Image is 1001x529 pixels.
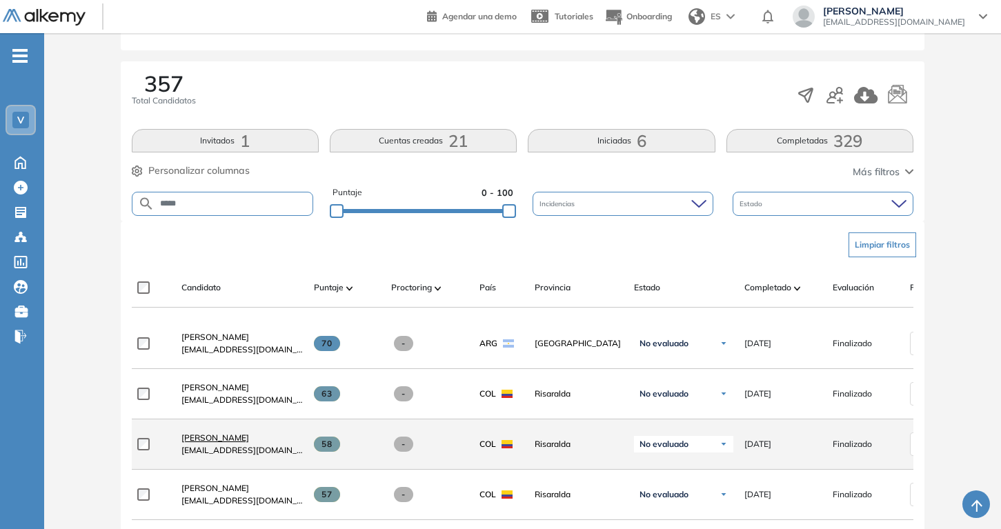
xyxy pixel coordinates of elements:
button: Personalizar columnas [132,163,250,178]
span: 63 [314,386,341,401]
span: No evaluado [640,439,688,450]
span: ES [711,10,721,23]
img: SEARCH_ALT [138,195,155,212]
span: Total Candidatos [132,94,196,107]
img: [missing "en.ARROW_ALT" translation] [435,286,442,290]
span: COL [479,438,496,450]
span: COL [479,388,496,400]
img: [missing "en.ARROW_ALT" translation] [346,286,353,290]
span: [DATE] [744,337,771,350]
span: Risaralda [535,388,623,400]
span: [EMAIL_ADDRESS][DOMAIN_NAME] [181,495,303,507]
img: ARG [503,339,514,348]
a: [PERSON_NAME] [181,482,303,495]
span: Finalizado [833,488,872,501]
span: Completado [744,281,791,294]
a: Agendar una demo [427,7,517,23]
a: [PERSON_NAME] [181,381,303,394]
span: Fecha límite [910,281,957,294]
span: Evaluación [833,281,874,294]
span: País [479,281,496,294]
span: - [394,437,414,452]
span: Agendar una demo [442,11,517,21]
div: Estado [733,192,913,216]
i: - [12,54,28,57]
button: Cuentas creadas21 [330,129,517,152]
span: [PERSON_NAME] [823,6,965,17]
span: Estado [740,199,765,209]
span: [GEOGRAPHIC_DATA] [535,337,623,350]
span: Más filtros [853,165,900,179]
span: Finalizado [833,438,872,450]
span: Puntaje [314,281,344,294]
span: Incidencias [539,199,577,209]
span: - [394,487,414,502]
button: Completadas329 [726,129,913,152]
span: No evaluado [640,388,688,399]
img: COL [502,390,513,398]
span: [PERSON_NAME] [181,432,249,443]
span: 357 [144,72,184,94]
button: Limpiar filtros [849,232,916,257]
span: [DATE] [744,488,771,501]
span: 0 - 100 [482,186,513,199]
a: [PERSON_NAME] [181,432,303,444]
span: Personalizar columnas [148,163,250,178]
span: No evaluado [640,489,688,500]
span: Candidato [181,281,221,294]
span: COL [479,488,496,501]
span: Proctoring [391,281,432,294]
button: Iniciadas6 [528,129,715,152]
span: Finalizado [833,337,872,350]
img: Logo [3,9,86,26]
span: [DATE] [744,388,771,400]
a: [PERSON_NAME] [181,331,303,343]
img: Ícono de flecha [720,339,728,348]
img: world [688,8,705,25]
span: 70 [314,336,341,351]
span: - [394,386,414,401]
span: No evaluado [640,338,688,349]
img: COL [502,440,513,448]
button: Más filtros [853,165,913,179]
img: Ícono de flecha [720,440,728,448]
span: ARG [479,337,497,350]
img: Ícono de flecha [720,390,728,398]
img: [missing "en.ARROW_ALT" translation] [794,286,801,290]
span: Risaralda [535,488,623,501]
span: [EMAIL_ADDRESS][DOMAIN_NAME] [181,394,303,406]
span: [EMAIL_ADDRESS][DOMAIN_NAME] [823,17,965,28]
span: Estado [634,281,660,294]
img: Ícono de flecha [720,490,728,499]
span: [PERSON_NAME] [181,483,249,493]
span: Onboarding [626,11,672,21]
span: [EMAIL_ADDRESS][DOMAIN_NAME] [181,444,303,457]
span: 58 [314,437,341,452]
span: 57 [314,487,341,502]
span: [PERSON_NAME] [181,382,249,392]
span: [EMAIL_ADDRESS][DOMAIN_NAME] [181,343,303,356]
span: [DATE] [744,438,771,450]
span: - [394,336,414,351]
span: Puntaje [333,186,362,199]
button: Onboarding [604,2,672,32]
span: Tutoriales [555,11,593,21]
span: V [17,114,24,126]
div: Incidencias [533,192,713,216]
button: Invitados1 [132,129,319,152]
img: arrow [726,14,735,19]
span: Finalizado [833,388,872,400]
img: COL [502,490,513,499]
span: [PERSON_NAME] [181,332,249,342]
span: Risaralda [535,438,623,450]
span: Provincia [535,281,571,294]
